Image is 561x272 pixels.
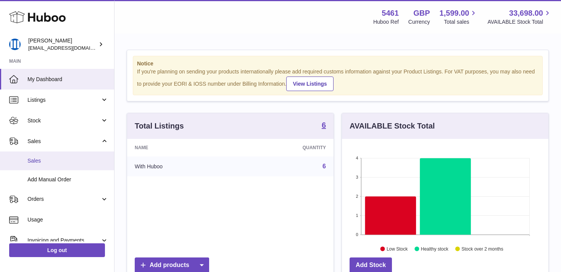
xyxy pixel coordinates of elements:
[127,139,236,156] th: Name
[444,18,478,26] span: Total sales
[27,157,108,165] span: Sales
[413,8,430,18] strong: GBP
[382,8,399,18] strong: 5461
[461,246,503,251] text: Stock over 2 months
[286,77,333,91] a: View Listings
[27,216,108,223] span: Usage
[440,8,478,26] a: 1,599.00 Total sales
[440,8,469,18] span: 1,599.00
[27,117,100,124] span: Stock
[322,163,326,169] a: 6
[9,39,21,50] img: oksana@monimoto.com
[27,96,100,104] span: Listings
[487,18,552,26] span: AVAILABLE Stock Total
[356,232,358,237] text: 0
[322,121,326,130] a: 6
[27,76,108,83] span: My Dashboard
[373,18,399,26] div: Huboo Ref
[9,243,105,257] a: Log out
[356,156,358,160] text: 4
[387,246,408,251] text: Low Stock
[356,175,358,179] text: 3
[408,18,430,26] div: Currency
[236,139,334,156] th: Quantity
[421,246,449,251] text: Healthy stock
[27,237,100,244] span: Invoicing and Payments
[356,194,358,199] text: 2
[137,68,538,91] div: If you're planning on sending your products internationally please add required customs informati...
[127,156,236,176] td: With Huboo
[27,138,100,145] span: Sales
[356,213,358,218] text: 1
[509,8,543,18] span: 33,698.00
[135,121,184,131] h3: Total Listings
[28,37,97,52] div: [PERSON_NAME]
[350,121,435,131] h3: AVAILABLE Stock Total
[28,45,112,51] span: [EMAIL_ADDRESS][DOMAIN_NAME]
[27,195,100,203] span: Orders
[137,60,538,67] strong: Notice
[27,176,108,183] span: Add Manual Order
[487,8,552,26] a: 33,698.00 AVAILABLE Stock Total
[322,121,326,129] strong: 6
